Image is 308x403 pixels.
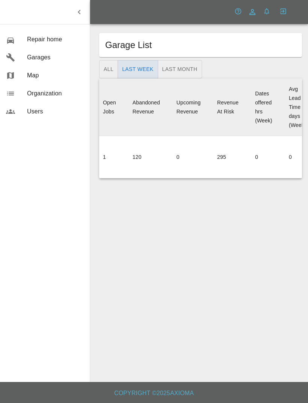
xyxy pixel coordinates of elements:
[105,39,264,51] h1: Garage List
[289,86,306,128] div: Avg Lead Time days (Week)
[171,136,211,178] td: 0
[6,388,302,398] h6: Copyright © 2025 Axioma
[97,136,127,178] td: 1
[217,100,239,115] div: Revenue At Risk
[27,89,84,98] span: Organization
[127,136,171,178] td: 120
[177,100,201,115] div: Upcoming Revenue
[133,100,160,115] div: Abandoned Revenue
[27,53,84,62] span: Garages
[103,100,116,115] div: Open Jobs
[27,107,84,116] span: Users
[211,136,249,178] td: 295
[27,71,84,80] span: Map
[27,35,84,44] span: Repair home
[255,91,272,124] div: Dates offered hrs (Week)
[158,60,202,78] button: Last Month
[99,60,118,78] button: All
[118,60,158,78] button: Last Week
[249,136,283,178] td: 0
